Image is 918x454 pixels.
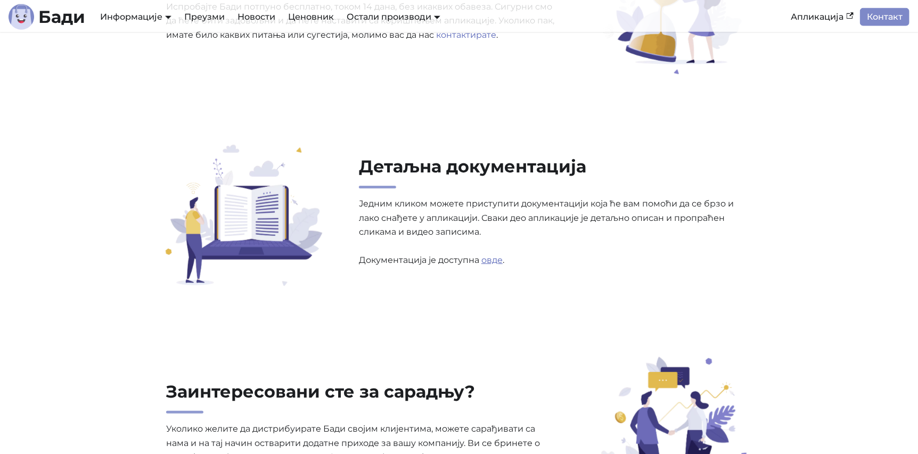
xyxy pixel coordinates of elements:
a: Остали производи [347,12,440,22]
a: овде [481,255,503,265]
h2: Заинтересовани сте за сарадњу? [166,381,559,414]
a: Апликација [785,8,860,26]
a: Ценовник [282,8,340,26]
a: контактирате [436,30,496,40]
a: Контакт [860,8,909,26]
h2: Детаљна документација [359,156,752,188]
a: Информације [100,12,171,22]
b: Бади [38,9,85,26]
img: Лого [9,4,34,30]
img: Детаљна документација [163,143,328,287]
a: ЛогоБади [9,4,85,30]
a: Новости [231,8,282,26]
a: Преузми [178,8,231,26]
p: Једним кликом можете приступити документацији која ће вам помоћи да се брзо и лако снађете у апли... [359,197,752,267]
